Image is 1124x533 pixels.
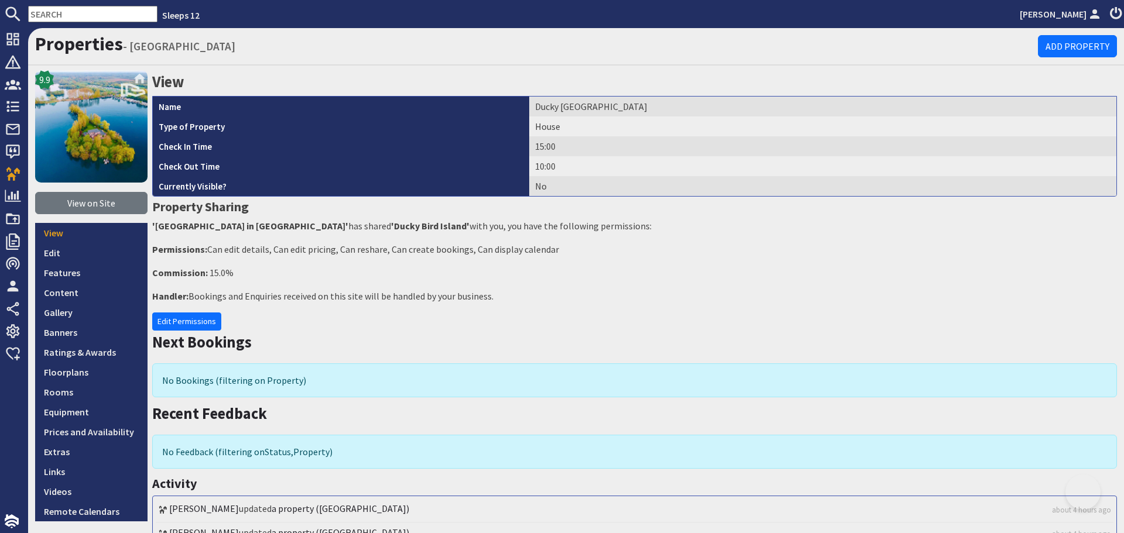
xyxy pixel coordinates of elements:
[152,332,252,352] a: Next Bookings
[35,462,148,482] a: Links
[35,70,148,183] img: Ducky Bird Island's icon
[35,70,148,183] a: Ducky Bird Island's icon9.9
[35,482,148,501] a: Videos
[169,503,239,514] a: [PERSON_NAME]
[152,220,348,232] strong: '[GEOGRAPHIC_DATA] in [GEOGRAPHIC_DATA]'
[529,176,1116,196] td: No
[162,9,200,21] a: Sleeps 12
[293,446,330,458] span: translation missing: en.filters.property
[39,73,50,87] span: 9.9
[152,267,208,278] strong: Commission:
[265,446,291,458] span: translation missing: en.filters.status
[152,290,189,302] strong: Handler:
[152,363,1117,397] div: No Bookings (filtering on Property)
[28,6,157,22] input: SEARCH
[153,176,529,196] th: Currently Visible?
[1020,7,1103,21] a: [PERSON_NAME]
[5,514,19,528] img: staytech_i_w-64f4e8e9ee0a9c174fd5317b4b171b261742d2d393467e5bdba4413f4f884c10.svg
[152,475,197,491] a: Activity
[35,362,148,382] a: Floorplans
[35,263,148,283] a: Features
[152,289,1117,303] p: Bookings and Enquiries received on this site will be handled by your business.
[35,192,148,214] a: View on Site
[123,39,235,53] small: - [GEOGRAPHIC_DATA]
[272,503,409,514] a: a property ([GEOGRAPHIC_DATA])
[153,156,529,176] th: Check Out Time
[35,283,148,302] a: Content
[35,402,148,422] a: Equipment
[156,499,1113,522] li: updated
[35,382,148,402] a: Rooms
[153,116,529,136] th: Type of Property
[152,242,1117,256] p: Can edit details, Can edit pricing, Can reshare, Can create bookings, Can display calendar
[35,243,148,263] a: Edit
[152,435,1117,469] div: No Feedback (filtering on , )
[529,156,1116,176] td: 10:00
[391,220,470,232] strong: 'Ducky Bird Island'
[1065,474,1101,510] iframe: Toggle Customer Support
[210,267,234,278] span: 15.0%
[35,322,148,342] a: Banners
[35,422,148,442] a: Prices and Availability
[35,302,148,322] a: Gallery
[152,404,267,423] a: Recent Feedback
[1038,35,1117,57] a: Add Property
[153,97,529,116] th: Name
[152,70,1117,94] h2: View
[529,97,1116,116] td: Ducky [GEOGRAPHIC_DATA]
[529,116,1116,136] td: House
[35,442,148,462] a: Extras
[35,342,148,362] a: Ratings & Awards
[1052,504,1111,515] a: about 4 hours ago
[35,223,148,243] a: View
[152,219,1117,233] p: has shared with you, you have the following permissions:
[153,136,529,156] th: Check In Time
[35,501,148,521] a: Remote Calendars
[152,312,221,331] a: Edit Permissions
[35,32,123,56] a: Properties
[152,197,1117,216] h3: Property Sharing
[529,136,1116,156] td: 15:00
[152,243,207,255] strong: Permissions:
